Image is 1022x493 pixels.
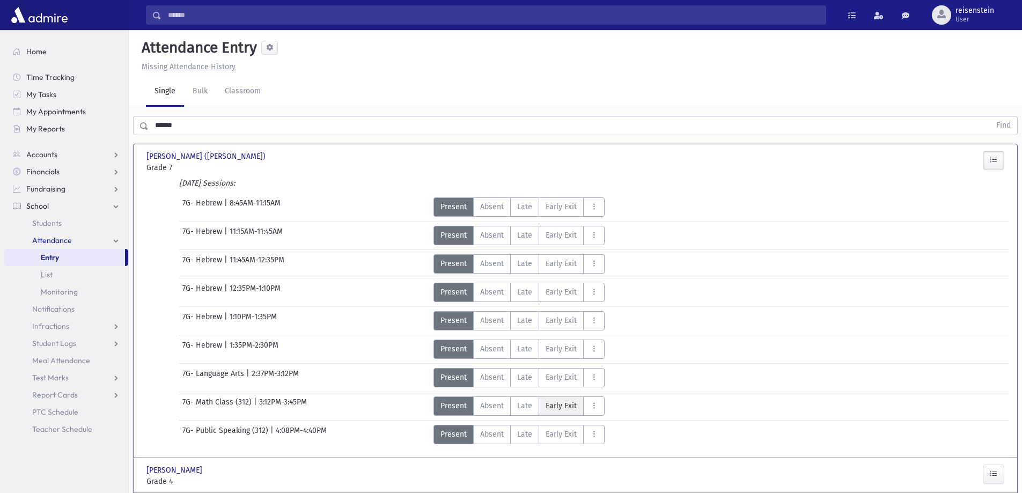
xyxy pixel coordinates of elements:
span: 7G- Math Class (312) [182,396,254,416]
span: 7G- Hebrew [182,254,224,274]
span: Late [517,201,532,212]
span: | [224,254,230,274]
div: AttTypes [433,197,605,217]
span: Absent [480,286,504,298]
a: Infractions [4,318,128,335]
span: Early Exit [546,315,577,326]
span: Late [517,230,532,241]
i: [DATE] Sessions: [179,179,235,188]
div: AttTypes [433,311,605,330]
span: User [955,15,994,24]
span: Early Exit [546,286,577,298]
span: Present [440,258,467,269]
span: Early Exit [546,230,577,241]
span: Early Exit [546,258,577,269]
span: Late [517,343,532,355]
a: List [4,266,128,283]
span: [PERSON_NAME] [146,465,204,476]
span: Early Exit [546,201,577,212]
u: Missing Attendance History [142,62,236,71]
a: School [4,197,128,215]
span: List [41,270,53,279]
a: Teacher Schedule [4,421,128,438]
span: Absent [480,201,504,212]
span: Present [440,230,467,241]
span: Late [517,315,532,326]
span: Report Cards [32,390,78,400]
span: Present [440,400,467,411]
span: | [254,396,259,416]
span: 11:15AM-11:45AM [230,226,283,245]
span: 8:45AM-11:15AM [230,197,281,217]
span: Test Marks [32,373,69,382]
span: Notifications [32,304,75,314]
span: 7G- Hebrew [182,311,224,330]
span: Monitoring [41,287,78,297]
span: Entry [41,253,59,262]
span: Absent [480,230,504,241]
span: Time Tracking [26,72,75,82]
a: Students [4,215,128,232]
span: Accounts [26,150,57,159]
div: AttTypes [433,254,605,274]
span: | [270,425,276,444]
span: | [224,226,230,245]
span: My Reports [26,124,65,134]
span: reisenstein [955,6,994,15]
span: Early Exit [546,429,577,440]
a: PTC Schedule [4,403,128,421]
span: School [26,201,49,211]
span: PTC Schedule [32,407,78,417]
a: My Tasks [4,86,128,103]
span: 12:35PM-1:10PM [230,283,281,302]
span: 3:12PM-3:45PM [259,396,307,416]
span: Present [440,429,467,440]
span: 7G- Hebrew [182,197,224,217]
span: Students [32,218,62,228]
span: Grade 4 [146,476,281,487]
span: 11:45AM-12:35PM [230,254,284,274]
span: Late [517,286,532,298]
a: Missing Attendance History [137,62,236,71]
a: Accounts [4,146,128,163]
div: AttTypes [433,340,605,359]
span: 7G- Public Speaking (312) [182,425,270,444]
span: Present [440,343,467,355]
button: Find [990,116,1017,135]
span: | [246,368,252,387]
a: Student Logs [4,335,128,352]
span: Early Exit [546,400,577,411]
div: AttTypes [433,396,605,416]
span: Late [517,258,532,269]
span: Absent [480,400,504,411]
span: | [224,197,230,217]
span: Fundraising [26,184,65,194]
span: My Tasks [26,90,56,99]
span: Financials [26,167,60,176]
span: 7G- Language Arts [182,368,246,387]
span: Present [440,286,467,298]
a: Time Tracking [4,69,128,86]
a: Classroom [216,77,269,107]
span: 4:08PM-4:40PM [276,425,327,444]
span: Grade 7 [146,162,281,173]
span: Attendance [32,236,72,245]
span: 7G- Hebrew [182,226,224,245]
span: Infractions [32,321,69,331]
span: Late [517,372,532,383]
span: Meal Attendance [32,356,90,365]
span: Absent [480,372,504,383]
a: Notifications [4,300,128,318]
span: | [224,283,230,302]
div: AttTypes [433,425,605,444]
span: My Appointments [26,107,86,116]
span: 7G- Hebrew [182,283,224,302]
a: Report Cards [4,386,128,403]
span: | [224,311,230,330]
span: 2:37PM-3:12PM [252,368,299,387]
span: Early Exit [546,372,577,383]
a: My Appointments [4,103,128,120]
div: AttTypes [433,368,605,387]
span: 1:10PM-1:35PM [230,311,277,330]
span: Student Logs [32,339,76,348]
